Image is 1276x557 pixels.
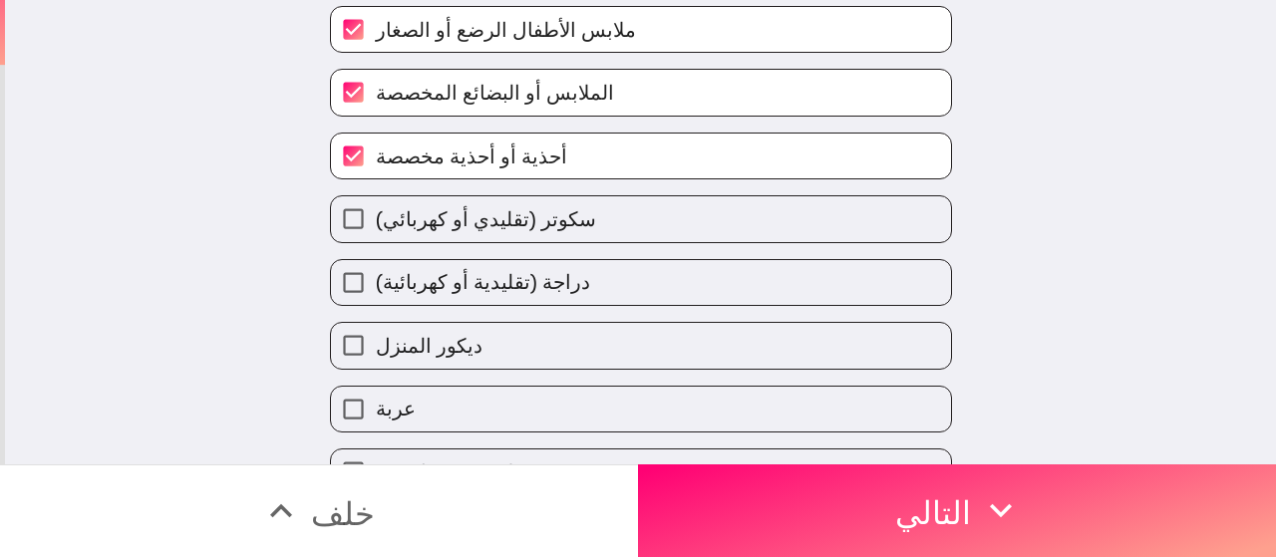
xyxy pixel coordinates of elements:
[331,387,951,431] button: عربة
[376,17,636,42] font: ملابس الأطفال الرضع أو الصغار
[331,7,951,52] button: ملابس الأطفال الرضع أو الصغار
[376,206,596,231] font: سكوتر (تقليدي أو كهربائي)
[331,134,951,178] button: أحذية أو أحذية مخصصة
[331,196,951,241] button: سكوتر (تقليدي أو كهربائي)
[638,464,1276,557] button: التالي
[895,493,971,533] font: التالي
[331,70,951,115] button: الملابس أو البضائع المخصصة
[376,459,513,484] font: لا شيء مما سبق
[331,323,951,368] button: ديكور المنزل
[311,493,375,533] font: خلف
[331,449,951,494] button: لا شيء مما سبق
[376,143,567,168] font: أحذية أو أحذية مخصصة
[376,80,614,105] font: الملابس أو البضائع المخصصة
[376,396,416,420] font: عربة
[376,333,482,358] font: ديكور المنزل
[331,260,951,305] button: دراجة (تقليدية أو كهربائية)
[376,269,590,294] font: دراجة (تقليدية أو كهربائية)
